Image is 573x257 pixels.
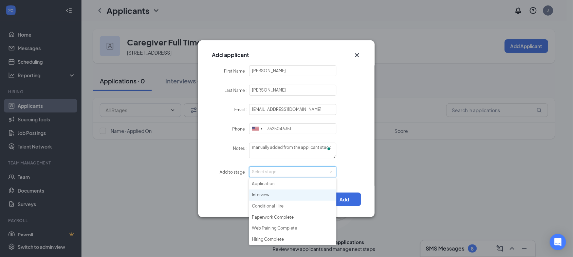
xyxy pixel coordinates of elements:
div: Open Intercom Messenger [550,234,566,250]
input: (201) 555-0123 [249,123,336,134]
input: Email [249,104,336,115]
label: Notes [233,146,249,151]
li: Conditional Hire [249,201,336,212]
label: First Name [224,68,249,74]
li: Paperwork Complete [249,212,336,223]
label: Last Name [224,88,249,93]
div: United States: +1 [249,124,265,134]
li: Application [249,178,336,190]
label: Email [234,107,249,112]
label: Phone [232,126,249,132]
label: Add to stage [220,170,249,175]
input: First Name [249,65,336,76]
li: Hiring Complete [249,234,336,245]
div: Select stage [252,169,331,175]
button: Close [353,51,361,59]
h3: Add applicant [212,51,249,59]
svg: Cross [353,51,361,59]
li: Interview [249,190,336,201]
li: Web Training Complete [249,223,336,234]
input: Last Name [249,85,336,96]
button: Add [327,193,361,206]
textarea: To enrich screen reader interactions, please activate Accessibility in Grammarly extension settings [249,143,336,158]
